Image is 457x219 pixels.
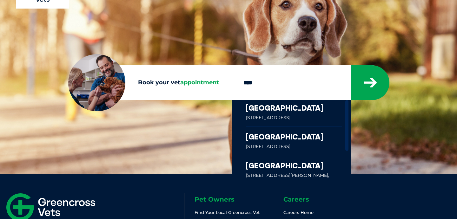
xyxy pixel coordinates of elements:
h6: Careers [283,196,362,203]
h6: Pet Owners [195,196,273,203]
span: appointment [180,79,219,86]
a: Careers Home [283,210,314,215]
a: Find Your Local Greencross Vet [195,210,260,215]
label: Book your vet [68,78,232,87]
